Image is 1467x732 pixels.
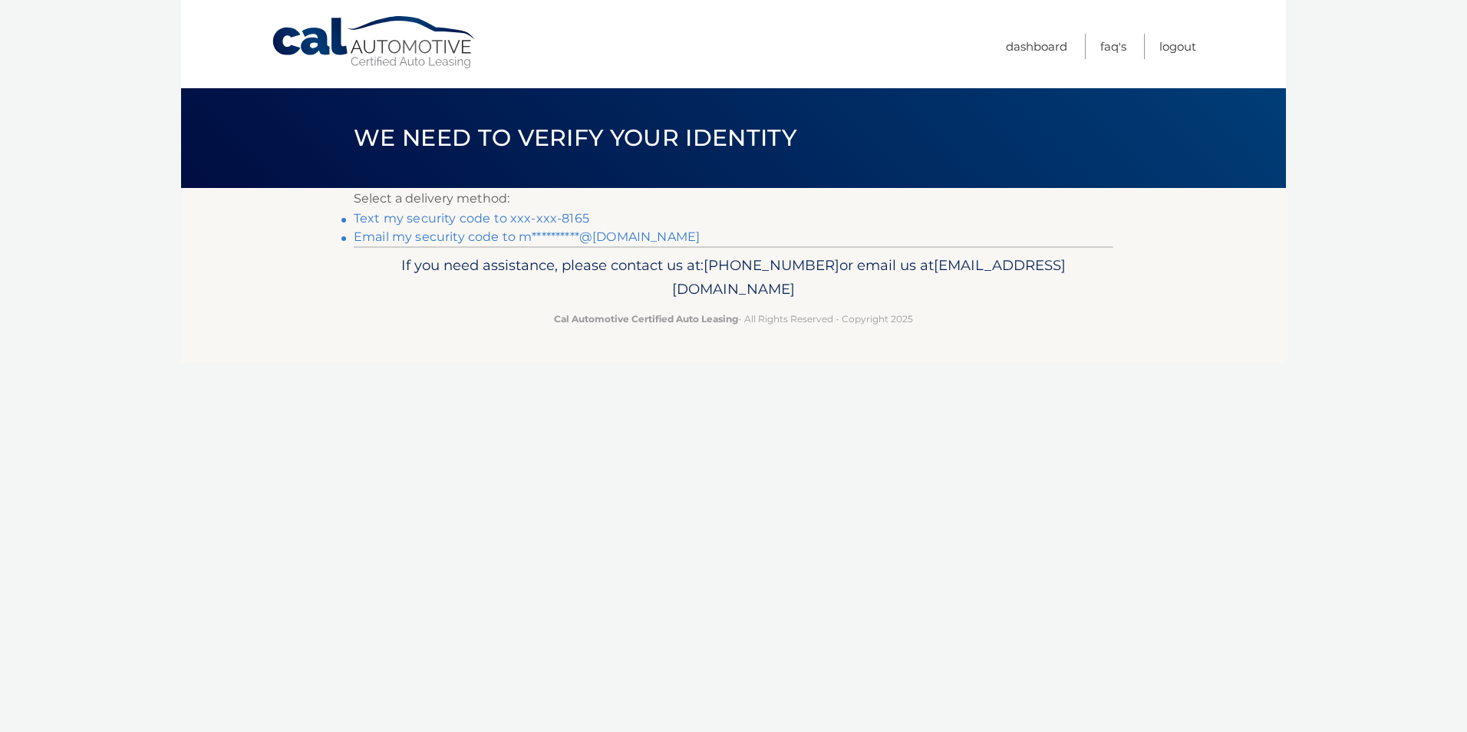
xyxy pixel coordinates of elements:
[1006,34,1067,59] a: Dashboard
[354,229,700,244] a: Email my security code to m**********@[DOMAIN_NAME]
[1100,34,1126,59] a: FAQ's
[271,15,478,70] a: Cal Automotive
[354,124,796,152] span: We need to verify your identity
[364,311,1103,327] p: - All Rights Reserved - Copyright 2025
[554,313,738,325] strong: Cal Automotive Certified Auto Leasing
[354,188,1113,209] p: Select a delivery method:
[364,253,1103,302] p: If you need assistance, please contact us at: or email us at
[354,211,589,226] a: Text my security code to xxx-xxx-8165
[1159,34,1196,59] a: Logout
[704,256,839,274] span: [PHONE_NUMBER]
